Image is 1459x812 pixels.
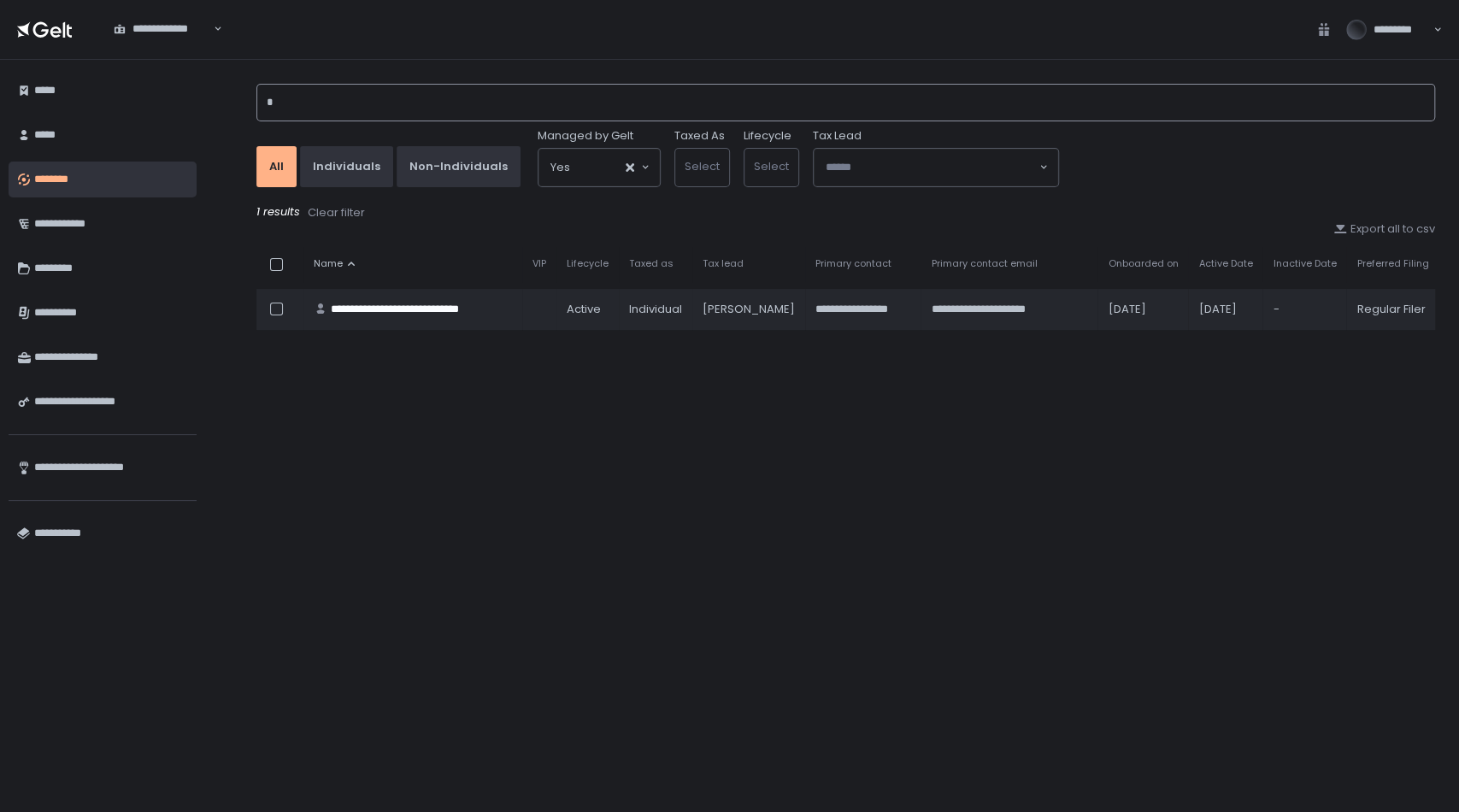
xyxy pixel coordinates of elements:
div: Individual [629,302,682,317]
span: Active Date [1198,257,1252,270]
span: Select [754,158,789,174]
span: Inactive Date [1273,257,1336,270]
button: Clear Selected [626,163,634,172]
span: Lifecycle [567,257,609,270]
span: Primary contact email [931,257,1037,270]
div: All [269,159,284,174]
div: 1 results [256,204,1435,221]
span: Tax lead [703,257,744,270]
span: active [567,302,601,317]
button: Clear filter [307,204,366,221]
span: Preferred Filing [1356,257,1428,270]
div: Search for option [538,149,660,186]
span: Select [685,158,720,174]
span: Managed by Gelt [538,128,633,144]
span: Taxed as [629,257,674,270]
button: All [256,146,297,187]
div: Non-Individuals [409,159,508,174]
input: Search for option [826,159,1038,176]
button: Export all to csv [1333,221,1435,237]
span: Onboarded on [1108,257,1178,270]
div: - [1273,302,1336,317]
label: Lifecycle [744,128,791,144]
div: [DATE] [1108,302,1178,317]
div: Search for option [103,12,222,47]
span: Name [314,257,343,270]
div: [PERSON_NAME] [703,302,795,317]
div: Regular Filer [1356,302,1428,317]
input: Search for option [114,37,212,54]
div: Individuals [313,159,380,174]
button: Individuals [300,146,393,187]
label: Taxed As [674,128,725,144]
div: Search for option [814,149,1058,186]
input: Search for option [570,159,624,176]
div: [DATE] [1198,302,1252,317]
button: Non-Individuals [397,146,521,187]
div: Clear filter [308,205,365,221]
span: Tax Lead [813,128,862,144]
span: Yes [550,159,570,176]
span: Primary contact [815,257,891,270]
span: VIP [532,257,546,270]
